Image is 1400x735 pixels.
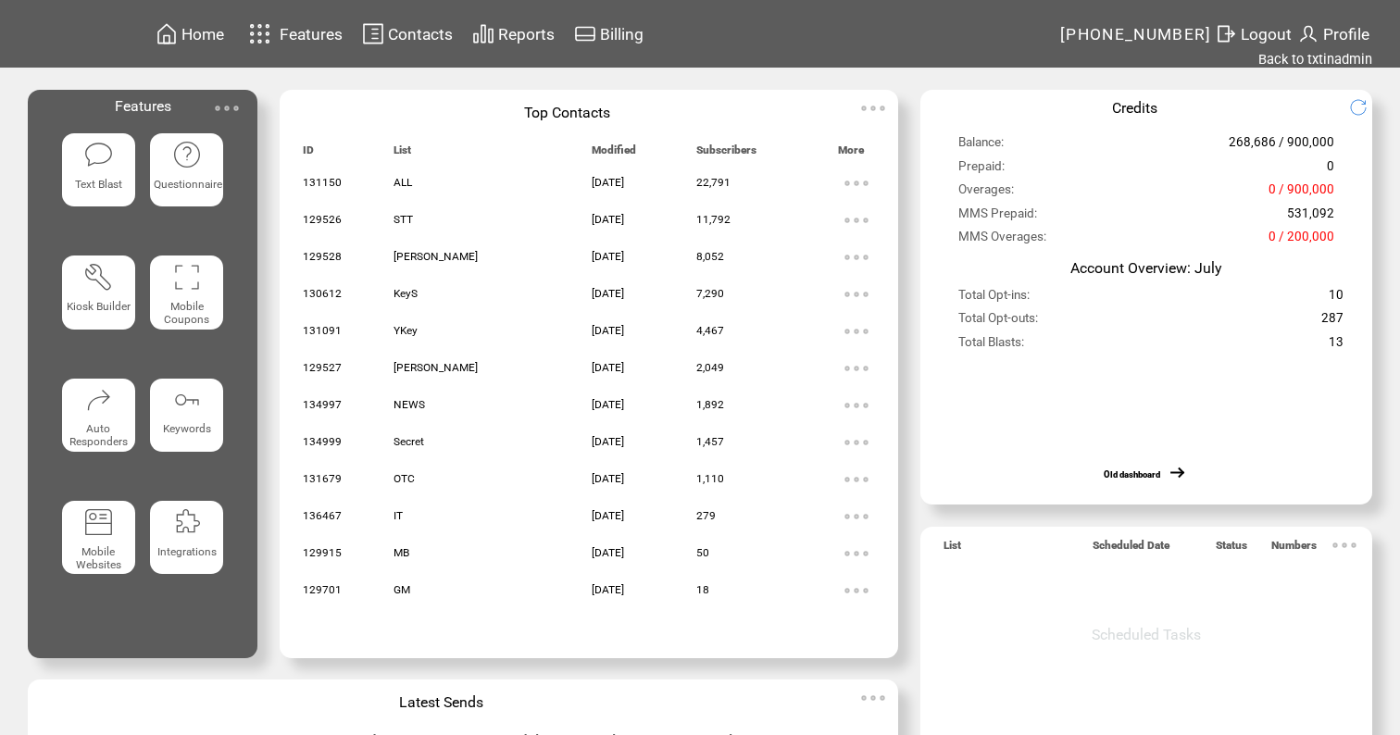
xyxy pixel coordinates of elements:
span: MMS Overages: [958,229,1046,252]
a: Keywords [150,379,223,486]
span: Account Overview: July [1070,259,1222,277]
span: [DATE] [592,398,624,411]
span: Mobile Websites [76,545,121,571]
span: Features [115,97,171,115]
img: home.svg [156,22,178,45]
img: ellypsis.svg [838,313,875,350]
span: Modified [592,143,636,165]
img: keywords.svg [172,385,203,416]
img: ellypsis.svg [838,202,875,239]
span: 4,467 [696,324,724,337]
img: profile.svg [1297,22,1319,45]
img: ellypsis.svg [838,572,875,609]
img: auto-responders.svg [83,385,114,416]
span: 0 / 200,000 [1269,229,1334,252]
img: ellypsis.svg [838,239,875,276]
a: Integrations [150,501,223,608]
img: ellypsis.svg [838,276,875,313]
span: Integrations [157,545,217,558]
img: mobile-websites.svg [83,507,114,538]
span: STT [394,213,413,226]
span: 129528 [303,250,342,263]
span: Total Opt-ins: [958,287,1030,310]
span: 129526 [303,213,342,226]
a: Text Blast [62,133,135,241]
img: ellypsis.svg [838,350,875,387]
span: Mobile Coupons [164,300,209,326]
span: Secret [394,435,424,448]
a: Contacts [359,19,456,48]
span: Total Opt-outs: [958,310,1038,333]
span: 136467 [303,509,342,522]
span: [DATE] [592,324,624,337]
span: IT [394,509,403,522]
span: 129527 [303,361,342,374]
a: Mobile Websites [62,501,135,608]
img: ellypsis.svg [838,461,875,498]
span: [DATE] [592,472,624,485]
span: Reports [498,25,555,44]
span: 18 [696,583,709,596]
span: More [838,143,864,165]
img: ellypsis.svg [838,535,875,572]
img: creidtcard.svg [574,22,596,45]
img: exit.svg [1215,22,1237,45]
span: [DATE] [592,509,624,522]
a: Home [153,19,227,48]
img: integrations.svg [172,507,203,538]
span: 1,110 [696,472,724,485]
span: 50 [696,546,709,559]
span: 531,092 [1287,206,1334,229]
span: Questionnaire [154,178,222,191]
span: Scheduled Date [1093,539,1169,560]
span: Auto Responders [69,422,128,448]
span: Profile [1323,25,1369,44]
span: 2,049 [696,361,724,374]
img: questionnaire.svg [172,140,203,170]
span: Scheduled Tasks [1092,626,1201,643]
img: ellypsis.svg [838,165,875,202]
span: 129701 [303,583,342,596]
span: 131091 [303,324,342,337]
span: [PERSON_NAME] [394,250,478,263]
span: List [394,143,411,165]
img: coupons.svg [172,262,203,293]
img: ellypsis.svg [838,387,875,424]
span: [DATE] [592,287,624,300]
span: 134999 [303,435,342,448]
img: ellypsis.svg [838,498,875,535]
img: ellypsis.svg [855,679,892,716]
span: Subscribers [696,143,756,165]
img: ellypsis.svg [1326,527,1363,564]
span: Features [280,25,343,44]
span: 11,792 [696,213,731,226]
span: Credits [1112,99,1157,117]
span: 134997 [303,398,342,411]
span: KeyS [394,287,418,300]
span: 7,290 [696,287,724,300]
span: 13 [1329,334,1344,357]
a: Kiosk Builder [62,255,135,363]
img: chart.svg [472,22,494,45]
span: Home [181,25,224,44]
span: 1,457 [696,435,724,448]
a: Billing [571,19,646,48]
span: [DATE] [592,213,624,226]
span: Keywords [163,422,211,435]
img: ellypsis.svg [838,424,875,461]
a: Back to txtinadmin [1258,51,1372,68]
img: tool%201.svg [83,262,114,293]
span: 131679 [303,472,342,485]
span: Billing [600,25,644,44]
span: [DATE] [592,435,624,448]
img: ellypsis.svg [208,90,245,127]
span: 268,686 / 900,000 [1229,134,1334,157]
span: Numbers [1271,539,1317,560]
span: MMS Prepaid: [958,206,1037,229]
img: features.svg [244,19,276,49]
span: Top Contacts [524,104,610,121]
span: 130612 [303,287,342,300]
span: 8,052 [696,250,724,263]
a: Mobile Coupons [150,255,223,363]
span: 10 [1329,287,1344,310]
